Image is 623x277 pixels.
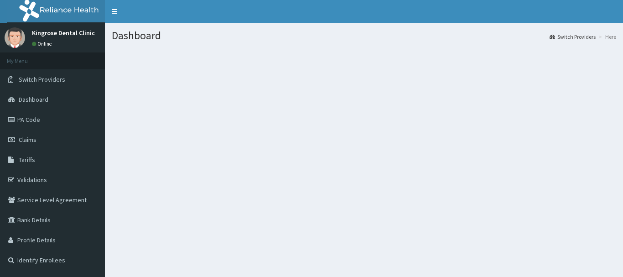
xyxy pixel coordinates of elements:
[19,75,65,84] span: Switch Providers
[550,33,596,41] a: Switch Providers
[32,30,95,36] p: Kingrose Dental Clinic
[19,156,35,164] span: Tariffs
[597,33,616,41] li: Here
[32,41,54,47] a: Online
[19,136,36,144] span: Claims
[19,95,48,104] span: Dashboard
[5,27,25,48] img: User Image
[112,30,616,42] h1: Dashboard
